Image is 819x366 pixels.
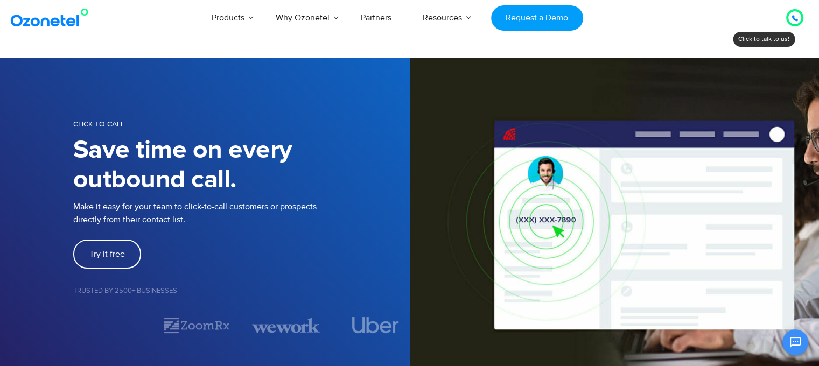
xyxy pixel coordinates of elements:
span: Try it free [89,250,125,258]
span: CLICK TO CALL [73,119,124,129]
div: 4 / 7 [341,317,409,333]
div: 1 / 7 [73,319,141,332]
img: zoomrx [163,316,230,335]
a: Try it free [73,240,141,269]
a: Request a Demo [491,5,583,31]
h5: Trusted by 2500+ Businesses [73,287,410,294]
img: uber [352,317,399,333]
h1: Save time on every outbound call. [73,136,410,195]
p: Make it easy for your team to click-to-call customers or prospects directly from their contact list. [73,200,410,226]
button: Open chat [782,329,808,355]
div: 2 / 7 [163,316,230,335]
div: Image Carousel [73,316,410,335]
img: wework [252,316,320,335]
div: 3 / 7 [252,316,320,335]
